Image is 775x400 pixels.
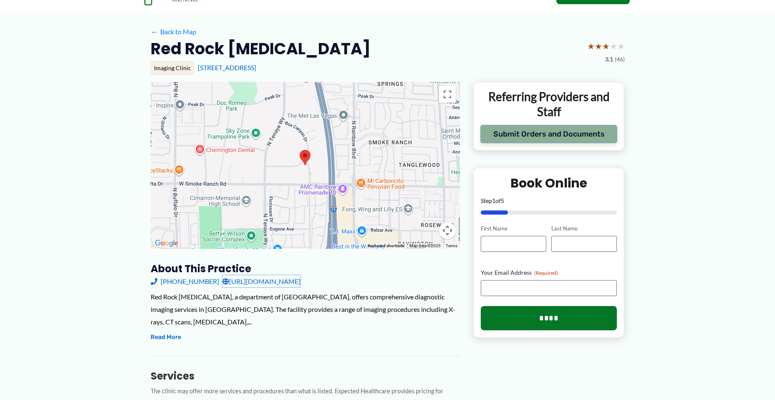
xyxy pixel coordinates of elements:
label: Last Name [551,225,617,233]
button: Read More [151,332,181,342]
div: Imaging Clinic [151,61,194,75]
span: ★ [602,38,610,54]
a: [URL][DOMAIN_NAME] [222,275,300,288]
p: Step of [481,198,617,204]
label: First Name [481,225,546,233]
button: Submit Orders and Documents [480,125,618,143]
div: Red Rock [MEDICAL_DATA], a department of [GEOGRAPHIC_DATA], offers comprehensive diagnostic imagi... [151,291,460,328]
span: ★ [587,38,595,54]
span: ← [151,28,159,35]
p: Referring Providers and Staff [480,89,618,119]
a: [STREET_ADDRESS] [198,63,256,71]
span: ★ [595,38,602,54]
a: Terms (opens in new tab) [446,243,457,248]
span: (46) [615,54,625,65]
span: (Required) [534,270,558,276]
span: 3.1 [605,54,613,65]
a: Open this area in Google Maps (opens a new window) [153,238,180,249]
button: Map camera controls [439,222,456,239]
img: Google [153,238,180,249]
h3: About this practice [151,262,460,275]
span: 1 [492,197,495,204]
span: ★ [617,38,625,54]
h3: Services [151,370,460,382]
span: Map data ©2025 [409,243,441,248]
button: Toggle fullscreen view [439,86,456,103]
button: Keyboard shortcuts [368,243,404,249]
a: [PHONE_NUMBER] [151,275,219,288]
h2: Red Rock [MEDICAL_DATA] [151,38,371,59]
a: ←Back to Map [151,25,196,38]
span: 5 [501,197,504,204]
span: ★ [610,38,617,54]
label: Your Email Address [481,268,617,277]
h2: Book Online [481,175,617,191]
